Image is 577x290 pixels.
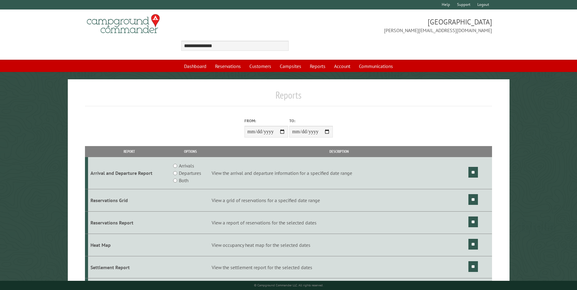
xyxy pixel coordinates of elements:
[88,189,171,212] td: Reservations Grid
[211,256,468,278] td: View the settlement report for the selected dates
[211,212,468,234] td: View a report of reservations for the selected dates
[88,256,171,278] td: Settlement Report
[306,60,329,72] a: Reports
[211,234,468,256] td: View occupancy heat map for the selected dates
[171,146,211,157] th: Options
[179,177,188,184] label: Both
[88,146,171,157] th: Report
[88,234,171,256] td: Heat Map
[211,157,468,189] td: View the arrival and departure information for a specified date range
[330,60,354,72] a: Account
[85,89,492,106] h1: Reports
[179,169,201,177] label: Departures
[355,60,397,72] a: Communications
[211,60,244,72] a: Reservations
[180,60,210,72] a: Dashboard
[211,146,468,157] th: Description
[276,60,305,72] a: Campsites
[244,118,288,124] label: From:
[254,283,323,287] small: © Campground Commander LLC. All rights reserved.
[211,189,468,212] td: View a grid of reservations for a specified date range
[179,162,194,169] label: Arrivals
[289,17,492,34] span: [GEOGRAPHIC_DATA] [PERSON_NAME][EMAIL_ADDRESS][DOMAIN_NAME]
[88,212,171,234] td: Reservations Report
[289,118,333,124] label: To:
[88,157,171,189] td: Arrival and Departure Report
[85,12,162,36] img: Campground Commander
[246,60,275,72] a: Customers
